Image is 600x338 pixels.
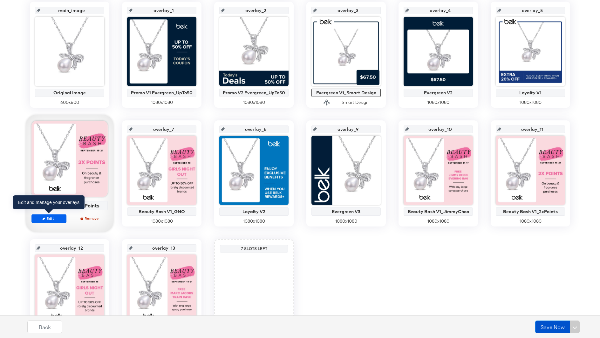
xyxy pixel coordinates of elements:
button: Remove [73,214,108,223]
div: Promo V1 Evergreen_UpTo50 [129,90,195,95]
div: 1080 x 1080 [496,99,565,105]
div: 1080 x 1080 [219,218,289,224]
div: 1080 x 1080 [496,218,565,224]
button: Back [27,321,62,333]
div: 1080 x 1080 [219,99,289,105]
div: Beauty Bash V1_2xPoints [497,209,563,214]
div: Beauty Bash V1_JimmyChoo [405,209,471,214]
div: 1080 x 1080 [404,218,473,224]
div: 600 x 600 [35,99,104,105]
div: Promo V2 Evergreen_UpTo50 [221,90,287,95]
div: 1080 x 1080 [127,218,196,224]
div: Beauty Bash V1_2xPoints [33,203,106,208]
div: Loyalty V1 [497,90,563,95]
div: Evergreen V1_Smart Design [313,90,379,95]
div: Loyalty V2 [221,209,287,214]
div: 1080 x 1080 [127,99,196,105]
div: Evergreen V3 [313,209,379,214]
div: Beauty Bash V1_GNO [129,209,195,214]
span: Remove [76,216,105,221]
button: Save Now [535,321,570,333]
div: 1080 x 1080 [404,99,473,105]
div: Smart Design [342,99,369,105]
div: Evergreen V2 [405,90,471,95]
div: Original Image [37,90,103,95]
button: Edit [31,214,66,223]
span: Edit [34,216,64,221]
div: 1080 x 1080 [311,218,381,224]
div: 7 Slots Left [222,246,286,251]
